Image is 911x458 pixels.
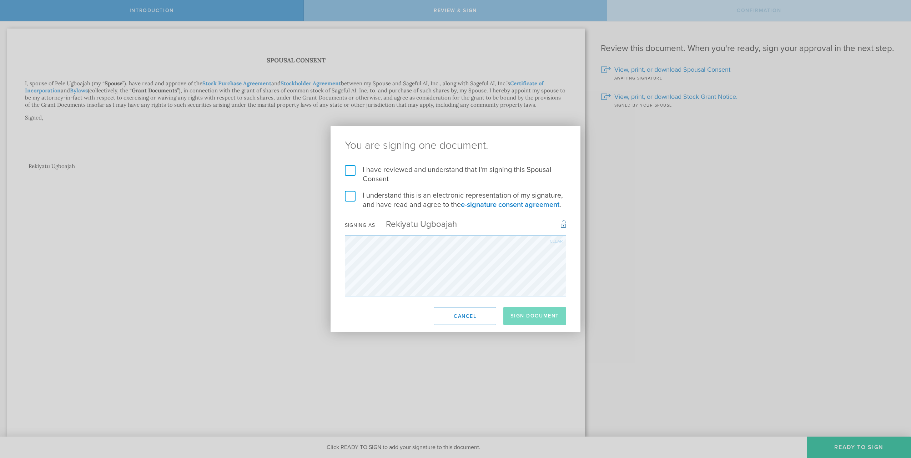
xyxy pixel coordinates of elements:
[434,307,496,325] button: Cancel
[345,165,566,184] label: I have reviewed and understand that I'm signing this Spousal Consent
[345,191,566,209] label: I understand this is an electronic representation of my signature, and have read and agree to the .
[461,200,559,209] a: e-signature consent agreement
[503,307,566,325] button: Sign Document
[345,222,375,228] div: Signing as
[345,140,566,151] ng-pluralize: You are signing one document.
[875,402,911,437] iframe: Chat Widget
[375,219,457,229] div: Rekiyatu Ugboajah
